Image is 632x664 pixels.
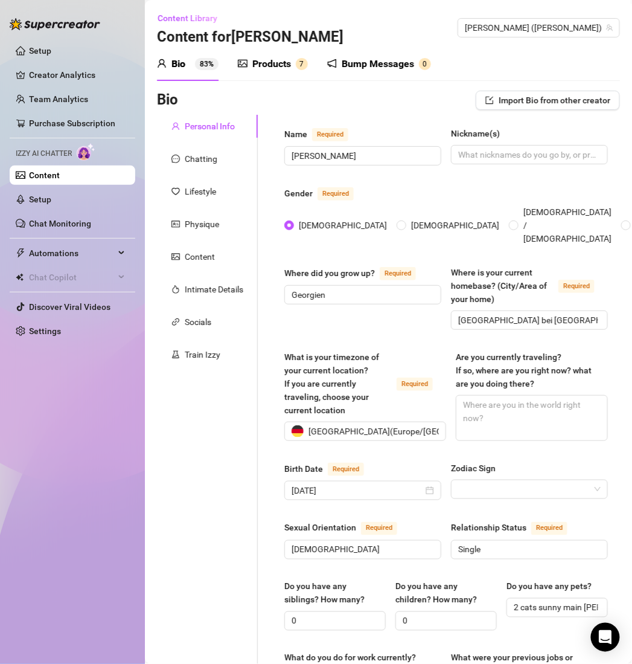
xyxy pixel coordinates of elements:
div: Gender [284,187,313,200]
input: Sexual Orientation [292,543,432,556]
span: Chat Copilot [29,268,115,287]
h3: Content for [PERSON_NAME] [157,28,343,47]
label: Zodiac Sign [451,462,504,475]
span: user [157,59,167,68]
input: Relationship Status [458,543,598,556]
div: Chatting [185,152,217,166]
span: team [606,24,613,31]
span: Required [531,522,567,535]
div: Lifestyle [185,185,216,198]
a: Creator Analytics [29,65,126,85]
div: Sexual Orientation [284,521,356,535]
span: Required [328,463,364,476]
a: Purchase Subscription [29,118,115,128]
span: user [171,122,180,131]
label: Do you have any pets? [506,580,600,593]
label: Do you have any siblings? How many? [284,580,386,607]
div: Train Izzy [185,348,220,361]
span: Are you currently traveling? If so, where are you right now? what are you doing there? [456,352,592,388]
span: [DEMOGRAPHIC_DATA] [406,219,504,232]
span: What is your timezone of your current location? If you are currently traveling, choose your curre... [284,352,379,415]
div: Name [284,127,307,141]
span: Automations [29,243,115,263]
span: Izzy AI Chatter [16,148,72,160]
a: Discover Viral Videos [29,302,110,312]
span: picture [171,253,180,261]
span: idcard [171,220,180,228]
div: Intimate Details [185,283,243,296]
div: Bump Messages [342,57,414,71]
div: Personal Info [185,120,235,133]
sup: 0 [419,58,431,70]
span: heart [171,187,180,196]
div: Products [252,57,291,71]
button: Content Library [157,8,227,28]
span: [GEOGRAPHIC_DATA] ( Europe/[GEOGRAPHIC_DATA] ) [308,422,508,440]
span: thunderbolt [16,248,25,258]
label: Nickname(s) [451,127,508,140]
input: Birth Date [292,484,423,497]
div: Content [185,250,215,263]
span: Nina (ninaberger) [465,19,613,37]
input: Do you have any siblings? How many? [292,614,376,628]
span: Required [361,522,397,535]
img: de [292,425,304,437]
h3: Bio [157,91,178,110]
div: Do you have any pets? [506,580,592,593]
div: Zodiac Sign [451,462,496,475]
label: Gender [284,186,367,201]
label: Where did you grow up? [284,266,429,280]
sup: 7 [296,58,308,70]
span: close-circle [426,486,434,495]
input: Nickname(s) [458,148,598,161]
span: Import Bio from other creator [499,95,610,105]
img: logo-BBDzfeDw.svg [10,18,100,30]
img: Chat Copilot [16,273,24,282]
a: Chat Monitoring [29,219,91,228]
span: [DEMOGRAPHIC_DATA] [294,219,392,232]
input: Do you have any pets? [514,601,598,614]
label: Name [284,127,362,141]
span: picture [238,59,247,68]
div: Relationship Status [451,521,526,535]
span: import [485,96,494,105]
label: Where is your current homebase? (City/Area of your home) [451,266,608,306]
span: message [171,155,180,163]
span: 7 [300,60,304,68]
a: Setup [29,46,51,56]
img: AI Chatter [77,143,95,161]
div: Nickname(s) [451,127,500,140]
span: Required [380,267,416,280]
input: Where did you grow up? [292,288,432,301]
input: Where is your current homebase? (City/Area of your home) [458,314,598,327]
span: Content Library [158,13,217,23]
span: Required [558,280,595,293]
input: Name [292,149,432,163]
sup: 83% [195,58,219,70]
label: Birth Date [284,462,377,476]
span: Required [312,128,348,141]
div: Do you have any children? How many? [395,580,488,607]
span: Required [397,378,433,391]
button: Import Bio from other creator [476,91,620,110]
div: Bio [171,57,185,71]
a: Setup [29,195,51,204]
span: fire [171,285,180,294]
label: Sexual Orientation [284,521,410,535]
span: experiment [171,350,180,359]
span: link [171,318,180,326]
a: Team Analytics [29,94,88,104]
span: [DEMOGRAPHIC_DATA] / [DEMOGRAPHIC_DATA] [519,205,616,245]
div: Do you have any siblings? How many? [284,580,377,607]
div: Where is your current homebase? (City/Area of your home) [451,266,554,306]
div: Birth Date [284,462,323,475]
div: Where did you grow up? [284,266,375,280]
a: Content [29,170,60,180]
a: Settings [29,326,61,336]
span: notification [327,59,337,68]
span: Required [318,187,354,201]
label: Relationship Status [451,521,581,535]
input: Do you have any children? How many? [403,614,487,628]
div: Socials [185,315,211,329]
div: Physique [185,218,219,231]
